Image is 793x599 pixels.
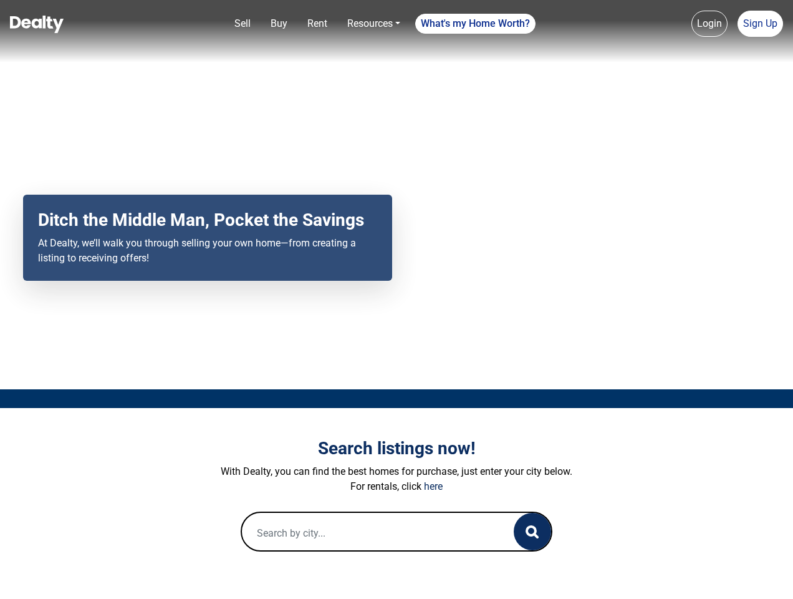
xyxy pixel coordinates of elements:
a: Buy [266,11,292,36]
h2: Ditch the Middle Man, Pocket the Savings [38,210,377,231]
p: For rentals, click [50,479,743,494]
a: Login [691,11,728,37]
h3: Search listings now! [50,438,743,459]
a: Rent [302,11,332,36]
a: here [424,480,443,492]
img: Dealty - Buy, Sell & Rent Homes [10,16,64,33]
p: At Dealty, we’ll walk you through selling your own home—from creating a listing to receiving offers! [38,236,377,266]
a: Sell [229,11,256,36]
p: With Dealty, you can find the best homes for purchase, just enter your city below. [50,464,743,479]
a: Sign Up [738,11,783,37]
input: Search by city... [242,513,489,553]
a: Resources [342,11,405,36]
a: What's my Home Worth? [415,14,536,34]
